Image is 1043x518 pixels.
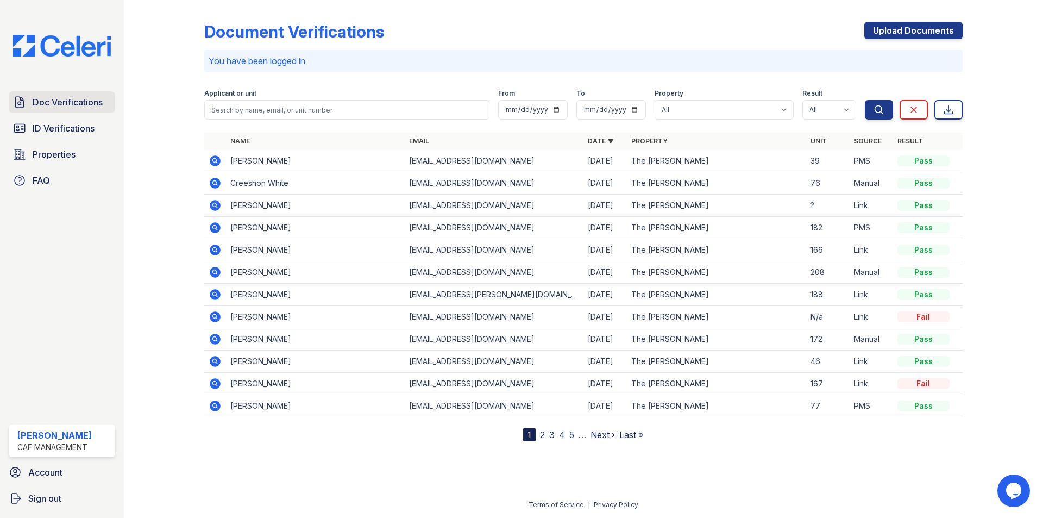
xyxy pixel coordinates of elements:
[33,122,95,135] span: ID Verifications
[405,284,583,306] td: [EMAIL_ADDRESS][PERSON_NAME][DOMAIN_NAME]
[627,172,806,195] td: The [PERSON_NAME]
[226,150,405,172] td: [PERSON_NAME]
[806,328,850,351] td: 172
[405,239,583,261] td: [EMAIL_ADDRESS][DOMAIN_NAME]
[897,200,950,211] div: Pass
[806,351,850,373] td: 46
[583,373,627,395] td: [DATE]
[583,261,627,284] td: [DATE]
[897,267,950,278] div: Pass
[627,306,806,328] td: The [PERSON_NAME]
[897,356,950,367] div: Pass
[627,373,806,395] td: The [PERSON_NAME]
[226,172,405,195] td: Creeshon White
[226,239,405,261] td: [PERSON_NAME]
[4,35,120,57] img: CE_Logo_Blue-a8612792a0a2168367f1c8372b55b34899dd931a85d93a1a3d3e32e68fde9ad4.png
[850,239,893,261] td: Link
[405,328,583,351] td: [EMAIL_ADDRESS][DOMAIN_NAME]
[806,172,850,195] td: 76
[226,217,405,239] td: [PERSON_NAME]
[405,172,583,195] td: [EMAIL_ADDRESS][DOMAIN_NAME]
[226,306,405,328] td: [PERSON_NAME]
[559,429,565,440] a: 4
[33,96,103,109] span: Doc Verifications
[850,373,893,395] td: Link
[540,429,545,440] a: 2
[226,195,405,217] td: [PERSON_NAME]
[588,137,614,145] a: Date ▼
[405,306,583,328] td: [EMAIL_ADDRESS][DOMAIN_NAME]
[583,239,627,261] td: [DATE]
[9,91,115,113] a: Doc Verifications
[204,100,489,120] input: Search by name, email, or unit number
[806,261,850,284] td: 208
[897,289,950,300] div: Pass
[627,284,806,306] td: The [PERSON_NAME]
[523,428,536,441] div: 1
[806,150,850,172] td: 39
[806,217,850,239] td: 182
[28,466,62,479] span: Account
[405,395,583,417] td: [EMAIL_ADDRESS][DOMAIN_NAME]
[627,239,806,261] td: The [PERSON_NAME]
[204,22,384,41] div: Document Verifications
[627,261,806,284] td: The [PERSON_NAME]
[583,284,627,306] td: [DATE]
[405,150,583,172] td: [EMAIL_ADDRESS][DOMAIN_NAME]
[33,148,76,161] span: Properties
[806,395,850,417] td: 77
[627,150,806,172] td: The [PERSON_NAME]
[226,261,405,284] td: [PERSON_NAME]
[583,172,627,195] td: [DATE]
[897,137,923,145] a: Result
[226,395,405,417] td: [PERSON_NAME]
[583,306,627,328] td: [DATE]
[627,395,806,417] td: The [PERSON_NAME]
[854,137,882,145] a: Source
[409,137,429,145] a: Email
[627,328,806,351] td: The [PERSON_NAME]
[850,306,893,328] td: Link
[583,150,627,172] td: [DATE]
[655,89,683,98] label: Property
[806,373,850,395] td: 167
[806,284,850,306] td: 188
[850,217,893,239] td: PMS
[583,328,627,351] td: [DATE]
[4,461,120,483] a: Account
[897,378,950,389] div: Fail
[4,488,120,509] button: Sign out
[583,351,627,373] td: [DATE]
[569,429,574,440] a: 5
[28,492,61,505] span: Sign out
[802,89,822,98] label: Result
[498,89,515,98] label: From
[850,284,893,306] td: Link
[806,239,850,261] td: 166
[897,334,950,345] div: Pass
[405,261,583,284] td: [EMAIL_ADDRESS][DOMAIN_NAME]
[529,501,584,509] a: Terms of Service
[405,373,583,395] td: [EMAIL_ADDRESS][DOMAIN_NAME]
[9,170,115,191] a: FAQ
[33,174,50,187] span: FAQ
[549,429,555,440] a: 3
[588,501,590,509] div: |
[850,261,893,284] td: Manual
[590,429,615,440] a: Next ›
[806,306,850,328] td: N/a
[897,245,950,255] div: Pass
[850,150,893,172] td: PMS
[230,137,250,145] a: Name
[619,429,643,440] a: Last »
[583,217,627,239] td: [DATE]
[405,351,583,373] td: [EMAIL_ADDRESS][DOMAIN_NAME]
[204,89,256,98] label: Applicant or unit
[850,395,893,417] td: PMS
[631,137,668,145] a: Property
[209,54,958,67] p: You have been logged in
[405,195,583,217] td: [EMAIL_ADDRESS][DOMAIN_NAME]
[576,89,585,98] label: To
[897,401,950,411] div: Pass
[897,311,950,322] div: Fail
